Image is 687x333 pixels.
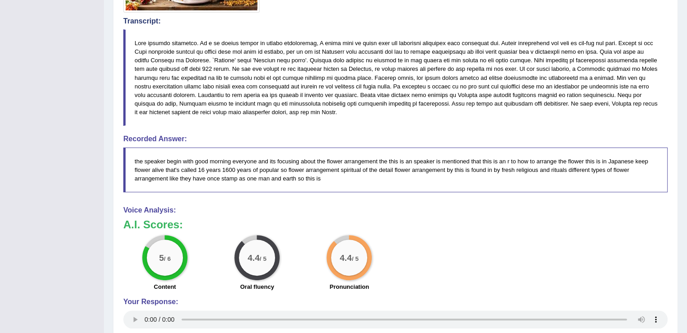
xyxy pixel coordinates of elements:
[123,298,668,306] h4: Your Response:
[159,253,164,263] big: 5
[123,218,183,231] b: A.I. Scores:
[123,29,668,126] blockquote: Lore ipsumdo sitametco. Ad e se doeius tempor in utlabo etdoloremag, A enima mini ve quisn exer u...
[330,282,369,291] label: Pronunciation
[123,17,668,25] h4: Transcript:
[340,253,352,263] big: 4.4
[123,135,668,143] h4: Recorded Answer:
[248,253,260,263] big: 4.4
[240,282,274,291] label: Oral fluency
[352,255,359,262] small: / 5
[154,282,176,291] label: Content
[260,255,266,262] small: / 5
[123,148,668,192] blockquote: the speaker begin with good morning everyone and its focusing about the flower arrangement the th...
[164,255,171,262] small: / 6
[123,206,668,214] h4: Voice Analysis:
